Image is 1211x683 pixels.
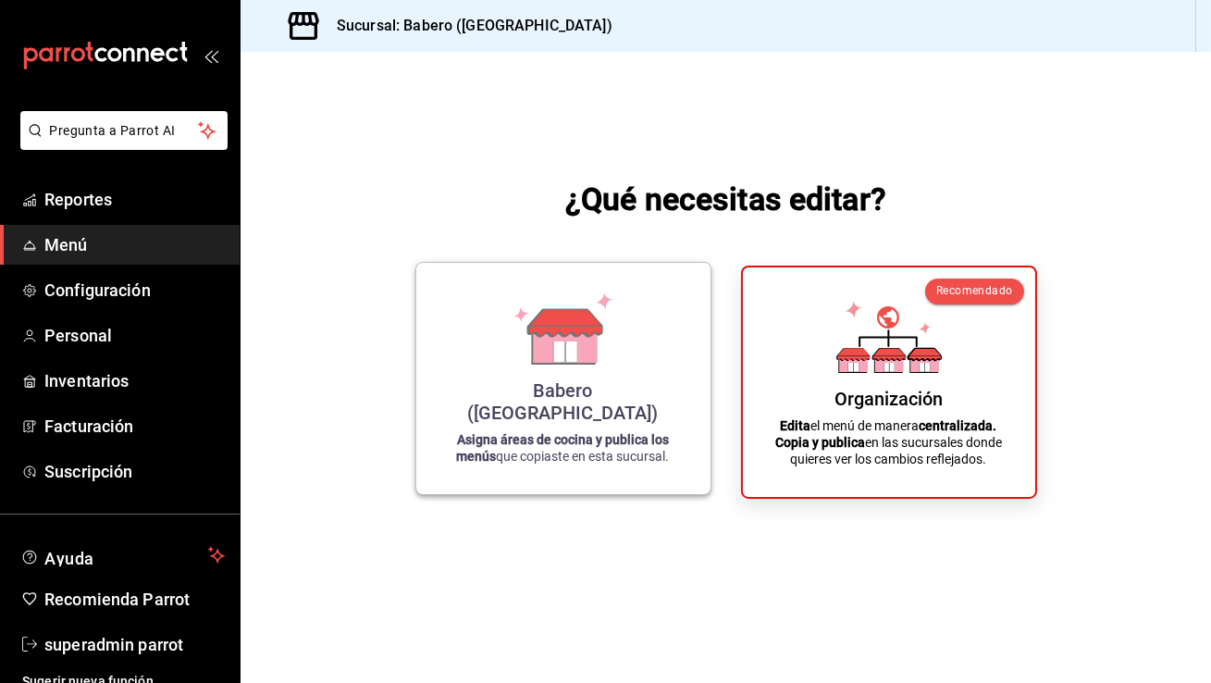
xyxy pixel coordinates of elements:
button: open_drawer_menu [204,48,218,63]
span: Pregunta a Parrot AI [50,121,199,141]
span: Reportes [44,187,225,212]
span: Ayuda [44,544,201,566]
strong: Asigna áreas de cocina y publica los menús [457,432,670,464]
button: Pregunta a Parrot AI [20,111,228,150]
strong: Copia y publica [775,435,865,450]
span: Menú [44,232,225,257]
span: Suscripción [44,459,225,484]
strong: Edita [781,418,811,433]
span: Inventarios [44,368,225,393]
a: Pregunta a Parrot AI [13,134,228,154]
span: Personal [44,323,225,348]
div: Babero ([GEOGRAPHIC_DATA]) [439,379,688,424]
span: superadmin parrot [44,632,225,657]
h1: ¿Qué necesitas editar? [565,177,886,221]
span: Recomendado [936,284,1012,297]
span: Recomienda Parrot [44,587,225,612]
h3: Sucursal: Babero ([GEOGRAPHIC_DATA]) [322,15,612,37]
div: Organización [834,388,943,410]
span: Facturación [44,414,225,439]
span: Configuración [44,278,225,303]
strong: centralizada. [920,418,997,433]
p: el menú de manera en las sucursales donde quieres ver los cambios reflejados. [765,417,1013,467]
p: que copiaste en esta sucursal. [439,431,688,465]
